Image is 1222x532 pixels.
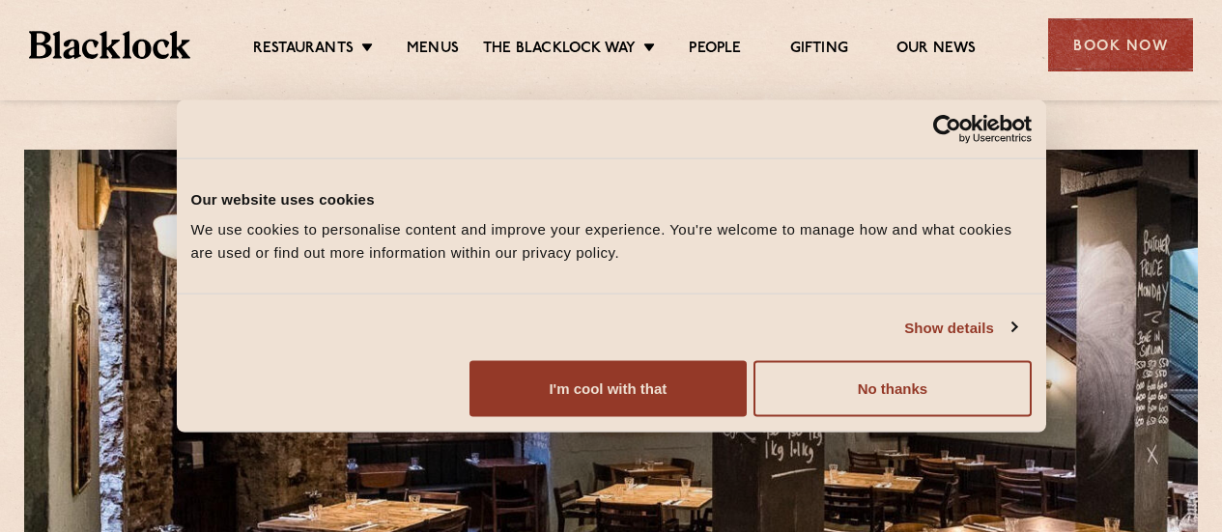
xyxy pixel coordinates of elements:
[191,218,1032,265] div: We use cookies to personalise content and improve your experience. You're welcome to manage how a...
[407,40,459,61] a: Menus
[253,40,354,61] a: Restaurants
[469,361,747,417] button: I'm cool with that
[1048,18,1193,71] div: Book Now
[483,40,636,61] a: The Blacklock Way
[191,187,1032,210] div: Our website uses cookies
[904,316,1016,339] a: Show details
[753,361,1031,417] button: No thanks
[863,114,1032,143] a: Usercentrics Cookiebot - opens in a new window
[790,40,848,61] a: Gifting
[29,31,190,58] img: BL_Textured_Logo-footer-cropped.svg
[689,40,741,61] a: People
[896,40,977,61] a: Our News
